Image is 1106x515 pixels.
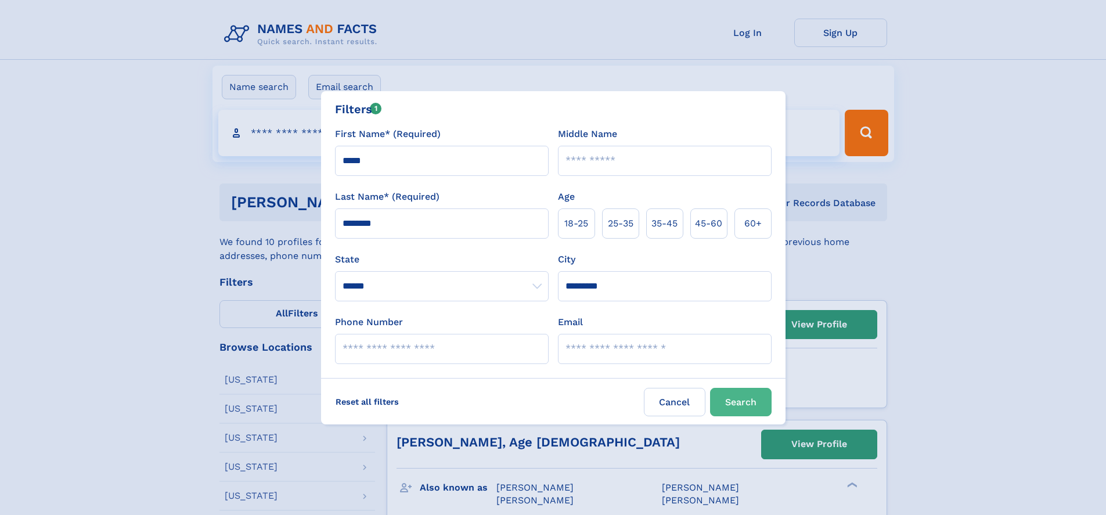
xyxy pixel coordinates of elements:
label: Phone Number [335,315,403,329]
span: 18‑25 [564,217,588,231]
label: First Name* (Required) [335,127,441,141]
span: 45‑60 [695,217,722,231]
label: Cancel [644,388,705,416]
label: Middle Name [558,127,617,141]
label: Reset all filters [328,388,406,416]
span: 35‑45 [651,217,678,231]
span: 60+ [744,217,762,231]
label: State [335,253,549,266]
div: Filters [335,100,382,118]
label: Last Name* (Required) [335,190,439,204]
label: City [558,253,575,266]
button: Search [710,388,772,416]
span: 25‑35 [608,217,633,231]
label: Email [558,315,583,329]
label: Age [558,190,575,204]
